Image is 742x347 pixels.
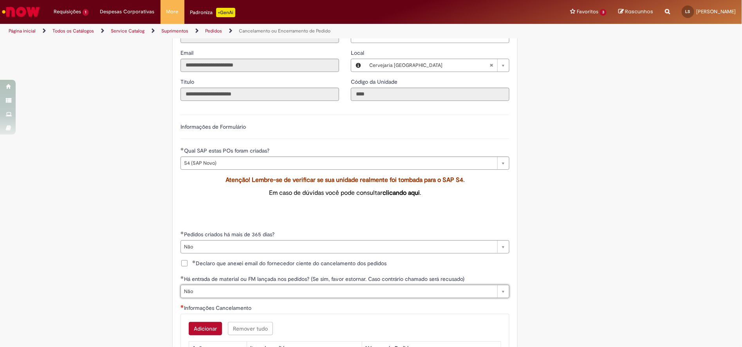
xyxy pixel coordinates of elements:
span: Requisições [54,8,81,16]
span: LS [686,9,690,14]
span: Há entrada de material ou FM lançada nos pedidos? (Se sim, favor estornar. Caso contrário chamado... [184,275,466,282]
span: [PERSON_NAME] [697,8,736,15]
span: Despesas Corporativas [100,8,155,16]
a: Rascunhos [618,8,653,16]
a: Pedidos [205,28,222,34]
ul: Trilhas de página [6,24,489,38]
span: Rascunhos [625,8,653,15]
span: More [166,8,179,16]
span: Em caso de dúvidas você pode consultar . [269,189,421,197]
a: Limpar campo Local [365,59,509,72]
span: Declaro que anexei email do fornecedor ciente do cancelamento dos pedidos [192,259,386,267]
span: Informações Cancelamento [184,304,253,311]
label: Somente leitura - Email [181,49,195,57]
span: Obrigatório Preenchido [181,147,184,151]
button: Add a row for Informações Cancelamento [189,322,222,335]
a: Service Catalog [111,28,144,34]
span: Obrigatório Preenchido [181,231,184,234]
span: Local [351,49,366,56]
label: Somente leitura - Código da Unidade [351,78,399,86]
span: Necessários [181,305,184,308]
span: Favoritos [577,8,598,16]
a: clicando aqui [383,189,420,197]
span: Pedidos criados há mais de 365 dias? [184,231,276,238]
abbr: Limpar campo Local [486,59,497,72]
input: Email [181,59,339,72]
div: Padroniza [190,8,235,17]
p: +GenAi [216,8,235,17]
span: Obrigatório Preenchido [192,260,196,263]
span: . [226,176,465,184]
span: 3 [600,9,607,16]
span: Somente leitura - Código da Unidade [351,78,399,85]
input: Código da Unidade [351,88,509,101]
a: Suprimentos [161,28,188,34]
span: Não [184,285,493,298]
span: Cervejaria [GEOGRAPHIC_DATA] [369,59,489,72]
label: Somente leitura - Título [181,78,196,86]
span: Atenção! Lembre-se de verificar se sua unidade realmente foi tombada para o SAP S4 [226,176,463,184]
label: Informações de Formulário [181,123,246,130]
a: Página inicial [9,28,36,34]
span: 1 [83,9,88,16]
a: Cancelamento ou Encerramento de Pedido [239,28,330,34]
a: Todos os Catálogos [52,28,94,34]
span: Somente leitura - Email [181,49,195,56]
span: S4 (SAP Novo) [184,157,493,169]
img: ServiceNow [1,4,41,20]
span: Não [184,241,493,253]
span: Somente leitura - Título [181,78,196,85]
button: Local, Visualizar este registro Cervejaria Rio de Janeiro [351,59,365,72]
input: Título [181,88,339,101]
span: Obrigatório Preenchido [181,276,184,279]
span: Qual SAP estas POs foram criadas? [184,147,271,154]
